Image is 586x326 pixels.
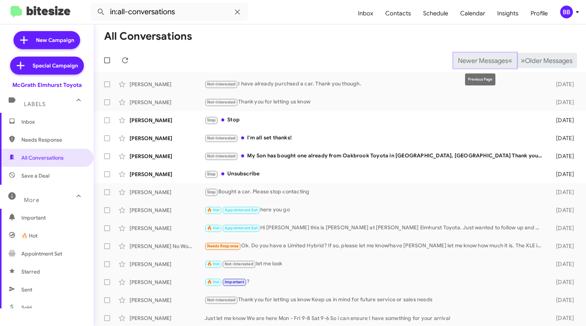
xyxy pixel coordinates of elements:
[204,188,546,196] div: Bought a car. Please stop contacting
[207,226,220,230] span: 🔥 Hot
[546,206,580,214] div: [DATE]
[104,30,192,42] h1: All Conversations
[546,81,580,88] div: [DATE]
[33,62,78,69] span: Special Campaign
[454,53,577,68] nav: Page navigation example
[36,36,74,44] span: New Campaign
[130,206,204,214] div: [PERSON_NAME]
[454,3,491,24] a: Calendar
[204,260,546,268] div: let me look
[379,3,417,24] a: Contacts
[560,6,573,18] div: BB
[21,136,85,144] span: Needs Response
[130,170,204,178] div: [PERSON_NAME]
[204,314,546,322] div: Just let me know We are here Mon - Fri 9-8 Sat 9-6 So i can ensure I have something for your arrival
[546,296,580,304] div: [DATE]
[225,280,244,284] span: Important
[465,73,495,85] div: Previous Page
[12,81,82,89] div: McGrath Elmhurst Toyota
[130,314,204,322] div: [PERSON_NAME]
[130,242,204,250] div: [PERSON_NAME] No Worries
[207,244,239,248] span: Needs Response
[204,170,546,178] div: Unsubscribe
[207,136,236,141] span: Not-Interested
[546,153,580,160] div: [DATE]
[13,31,80,49] a: New Campaign
[21,232,37,239] span: 🔥 Hot
[130,278,204,286] div: [PERSON_NAME]
[204,242,546,250] div: Ok. Do you have a Limited Hybrid? If so, please let me know/have [PERSON_NAME] let me know how mu...
[24,197,39,203] span: More
[546,99,580,106] div: [DATE]
[207,208,220,212] span: 🔥 Hot
[130,296,204,304] div: [PERSON_NAME]
[204,116,546,124] div: Stop
[453,53,517,68] button: Previous
[204,134,546,142] div: I'm all set thanks!
[546,260,580,268] div: [DATE]
[204,296,546,304] div: Thank you for letting us know Keep us in mind for future service or sales needs
[130,81,204,88] div: [PERSON_NAME]
[130,99,204,106] div: [PERSON_NAME]
[21,154,64,162] span: All Conversations
[225,208,258,212] span: Appointment Set
[130,224,204,232] div: [PERSON_NAME]
[21,268,40,275] span: Starred
[546,242,580,250] div: [DATE]
[546,135,580,142] div: [DATE]
[352,3,379,24] a: Inbox
[508,56,512,65] span: «
[204,80,546,88] div: I have already purchsed a car. Thank you though.
[21,286,32,293] span: Sent
[207,82,236,87] span: Not-Interested
[21,214,85,221] span: Important
[204,224,546,232] div: Hi [PERSON_NAME] this is [PERSON_NAME] at [PERSON_NAME] Elmhurst Toyota. Just wanted to follow up...
[491,3,525,24] a: Insights
[204,98,546,106] div: Thank you for letting us know
[546,170,580,178] div: [DATE]
[204,152,546,160] div: My Son has bought one already from Oakbrook Toyota in [GEOGRAPHIC_DATA], [GEOGRAPHIC_DATA] Thank ...
[525,57,573,65] span: Older Messages
[207,262,220,266] span: 🔥 Hot
[130,117,204,124] div: [PERSON_NAME]
[516,53,577,68] button: Next
[546,117,580,124] div: [DATE]
[207,172,216,176] span: Stop
[21,250,62,257] span: Appointment Set
[130,260,204,268] div: [PERSON_NAME]
[21,172,49,179] span: Save a Deal
[225,226,258,230] span: Appointment Set
[130,188,204,196] div: [PERSON_NAME]
[207,118,216,123] span: Stop
[546,224,580,232] div: [DATE]
[521,56,525,65] span: »
[130,135,204,142] div: [PERSON_NAME]
[204,206,546,214] div: here you go
[91,3,248,21] input: Search
[417,3,454,24] a: Schedule
[225,262,253,266] span: Not-Interested
[546,188,580,196] div: [DATE]
[207,298,236,302] span: Not-Interested
[21,118,85,126] span: Inbox
[207,154,236,159] span: Not-Interested
[204,278,546,286] div: ?
[525,3,554,24] a: Profile
[554,6,578,18] button: BB
[24,101,46,108] span: Labels
[207,100,236,105] span: Not-Interested
[458,57,508,65] span: Newer Messages
[207,280,220,284] span: 🔥 Hot
[546,278,580,286] div: [DATE]
[207,190,216,194] span: Stop
[10,57,84,75] a: Special Campaign
[546,314,580,322] div: [DATE]
[130,153,204,160] div: [PERSON_NAME]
